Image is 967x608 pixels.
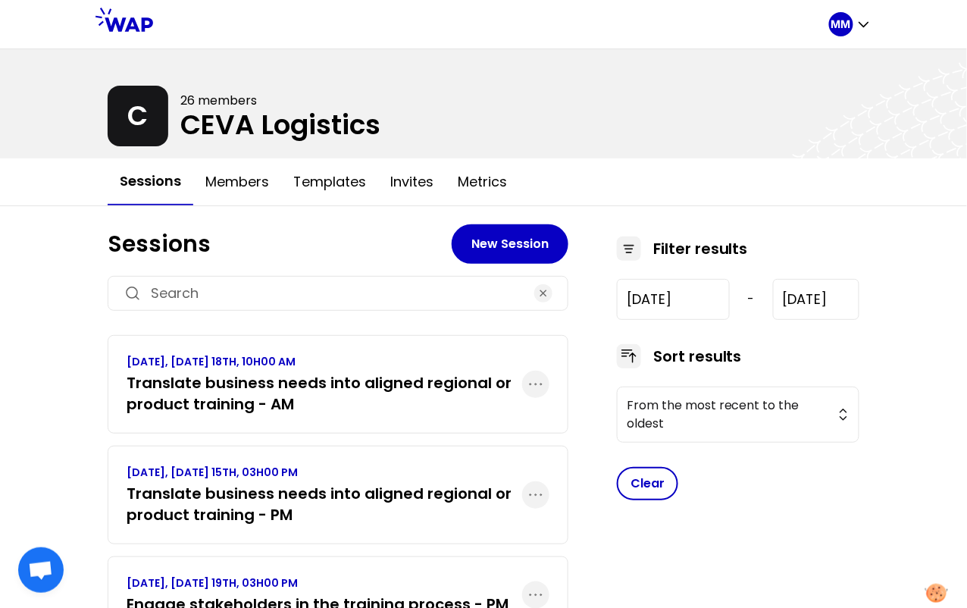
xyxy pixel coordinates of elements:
[617,387,859,443] button: From the most recent to the oldest
[127,465,522,480] p: [DATE], [DATE] 15TH, 03H00 PM
[18,547,64,593] div: Ouvrir le chat
[281,159,378,205] button: Templates
[829,12,872,36] button: MM
[127,575,509,591] p: [DATE], [DATE] 19TH, 03H00 PM
[108,230,452,258] h1: Sessions
[831,17,851,32] p: MM
[127,483,522,525] h3: Translate business needs into aligned regional or product training - PM
[127,354,522,369] p: [DATE], [DATE] 18TH, 10H00 AM
[653,346,742,367] h3: Sort results
[773,279,859,320] input: YYYY-M-D
[378,159,446,205] button: Invites
[653,238,748,259] h3: Filter results
[127,465,522,525] a: [DATE], [DATE] 15TH, 03H00 PMTranslate business needs into aligned regional or product training - PM
[452,224,568,264] button: New Session
[446,159,519,205] button: Metrics
[617,279,730,320] input: YYYY-M-D
[151,283,525,304] input: Search
[748,290,755,309] span: -
[127,354,522,415] a: [DATE], [DATE] 18TH, 10H00 AMTranslate business needs into aligned regional or product training - AM
[127,372,522,415] h3: Translate business needs into aligned regional or product training - AM
[617,467,678,500] button: Clear
[108,158,193,205] button: Sessions
[193,159,281,205] button: Members
[627,396,828,433] span: From the most recent to the oldest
